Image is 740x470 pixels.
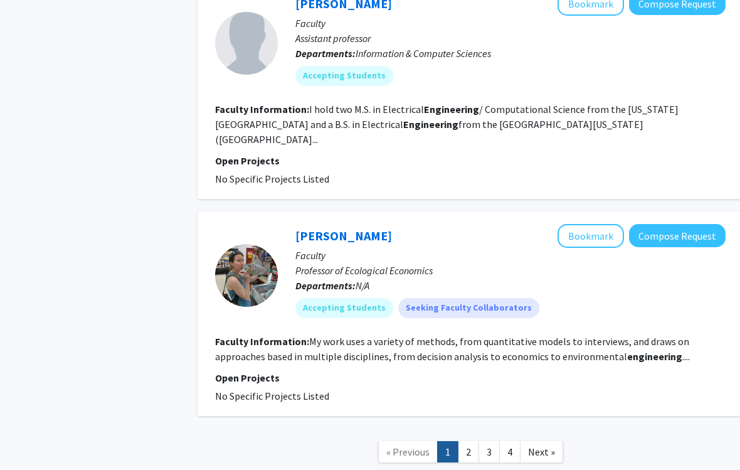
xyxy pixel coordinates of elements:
[215,390,329,402] span: No Specific Projects Listed
[424,103,479,115] b: Engineering
[215,335,690,363] fg-read-more: My work uses a variety of methods, from quantitative models to interviews, and draws on approache...
[215,335,309,348] b: Faculty Information:
[458,441,479,463] a: 2
[215,173,329,185] span: No Specific Projects Listed
[520,441,563,463] a: Next
[558,224,624,248] button: Add Kirsten Oleson to Bookmarks
[215,103,679,146] fg-read-more: I hold two M.S. in Electrical / Computational Science from the [US_STATE][GEOGRAPHIC_DATA] and a ...
[627,350,682,363] b: engineering
[378,441,438,463] a: Previous Page
[478,441,500,463] a: 3
[295,16,726,31] p: Faculty
[215,370,726,385] p: Open Projects
[295,31,726,46] p: Assistant professor
[629,224,726,247] button: Compose Request to Kirsten Oleson
[528,446,555,458] span: Next »
[295,279,356,292] b: Departments:
[437,441,458,463] a: 1
[295,47,356,60] b: Departments:
[386,446,430,458] span: « Previous
[295,248,726,263] p: Faculty
[403,118,458,131] b: Engineering
[356,279,369,292] span: N/A
[215,153,726,168] p: Open Projects
[356,47,491,60] span: Information & Computer Sciences
[295,263,726,278] p: Professor of Ecological Economics
[295,298,393,318] mat-chip: Accepting Students
[295,66,393,86] mat-chip: Accepting Students
[215,103,309,115] b: Faculty Information:
[499,441,521,463] a: 4
[295,228,392,243] a: [PERSON_NAME]
[398,298,539,318] mat-chip: Seeking Faculty Collaborators
[9,414,53,461] iframe: Chat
